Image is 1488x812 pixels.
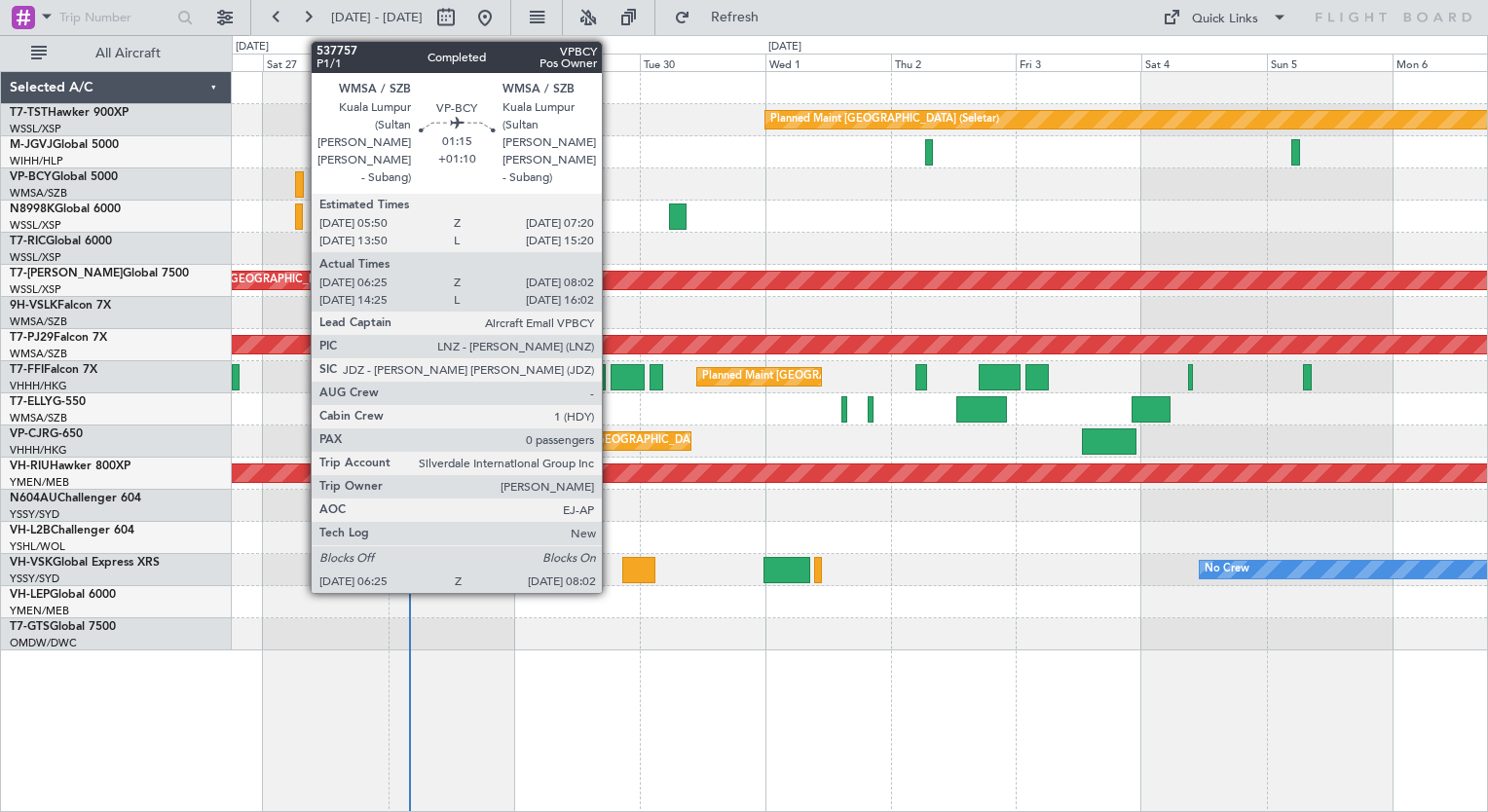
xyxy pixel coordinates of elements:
div: Mon 29 [514,54,640,71]
div: No Crew [1205,555,1249,584]
span: VP-CJR [10,428,50,440]
a: T7-FFIFalcon 7X [10,364,97,376]
div: Sun 5 [1267,54,1393,71]
a: T7-TSTHawker 900XP [10,107,129,119]
div: Planned Maint [GEOGRAPHIC_DATA] (Seletar) [153,266,382,295]
span: N604AU [10,493,57,504]
div: Sun 28 [389,54,514,71]
a: VP-BCYGlobal 5000 [10,171,118,183]
span: T7-ELLY [10,396,53,408]
span: T7-GTS [10,621,50,633]
a: T7-[PERSON_NAME]Global 7500 [10,268,189,279]
a: YMEN/MEB [10,604,69,618]
a: YSHL/WOL [10,539,65,554]
span: VH-RIU [10,461,50,472]
a: VHHH/HKG [10,379,67,393]
a: VH-RIUHawker 800XP [10,461,130,472]
button: All Aircraft [21,38,211,69]
a: VHHH/HKG [10,443,67,458]
a: 9H-VSLKFalcon 7X [10,300,111,312]
a: WMSA/SZB [10,186,67,201]
span: T7-RIC [10,236,46,247]
span: T7-PJ29 [10,332,54,344]
div: Planned Maint [GEOGRAPHIC_DATA] ([GEOGRAPHIC_DATA] Intl) [519,426,844,456]
a: T7-RICGlobal 6000 [10,236,112,247]
button: Refresh [665,2,782,33]
div: Unplanned Maint Sydney ([PERSON_NAME] Intl) [508,555,748,584]
a: WMSA/SZB [10,347,67,361]
a: VH-VSKGlobal Express XRS [10,557,160,569]
a: YSSY/SYD [10,572,59,586]
div: Tue 30 [640,54,765,71]
a: VH-LEPGlobal 6000 [10,589,116,601]
span: All Aircraft [51,47,205,60]
a: WIHH/HLP [10,154,63,168]
span: Refresh [694,11,776,24]
div: Fri 3 [1016,54,1141,71]
a: M-JGVJGlobal 5000 [10,139,119,151]
div: Quick Links [1192,10,1258,29]
button: Quick Links [1153,2,1297,33]
span: 9H-VSLK [10,300,57,312]
div: [DATE] [236,39,269,55]
a: WSSL/XSP [10,122,61,136]
span: T7-TST [10,107,48,119]
a: YMEN/MEB [10,475,69,490]
div: Sat 4 [1141,54,1267,71]
a: N604AUChallenger 604 [10,493,141,504]
a: WMSA/SZB [10,411,67,425]
a: T7-GTSGlobal 7500 [10,621,116,633]
div: Wed 1 [765,54,891,71]
a: T7-PJ29Falcon 7X [10,332,107,344]
a: VH-L2BChallenger 604 [10,525,134,536]
a: VP-CJRG-650 [10,428,83,440]
span: VH-LEP [10,589,50,601]
div: [DATE] [768,39,801,55]
a: WSSL/XSP [10,282,61,297]
a: OMDW/DWC [10,636,77,650]
a: WSSL/XSP [10,250,61,265]
input: Trip Number [59,3,171,32]
div: Thu 2 [891,54,1017,71]
span: VP-BCY [10,171,52,183]
div: Planned Maint [GEOGRAPHIC_DATA] (Seletar) [770,105,999,134]
span: [DATE] - [DATE] [331,9,423,26]
a: N8998KGlobal 6000 [10,203,121,215]
div: Sat 27 [263,54,389,71]
span: VH-L2B [10,525,51,536]
span: T7-[PERSON_NAME] [10,268,123,279]
span: M-JGVJ [10,139,53,151]
a: T7-ELLYG-550 [10,396,86,408]
span: N8998K [10,203,55,215]
div: Planned Maint [GEOGRAPHIC_DATA] ([GEOGRAPHIC_DATA] Intl) [320,202,646,231]
div: Planned Maint [GEOGRAPHIC_DATA] ([GEOGRAPHIC_DATA]) [702,362,1009,391]
a: YSSY/SYD [10,507,59,522]
a: WMSA/SZB [10,314,67,329]
span: VH-VSK [10,557,53,569]
a: WSSL/XSP [10,218,61,233]
span: T7-FFI [10,364,44,376]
